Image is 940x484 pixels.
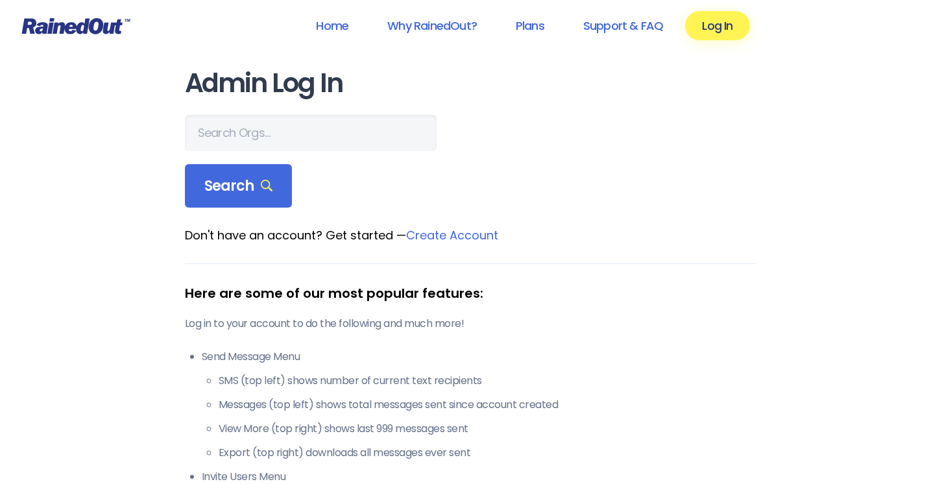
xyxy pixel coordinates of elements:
li: SMS (top left) shows number of current text recipients [219,373,756,389]
li: Messages (top left) shows total messages sent since account created [219,397,756,413]
div: Search [185,164,293,208]
li: Export (top right) downloads all messages ever sent [219,445,756,461]
a: Home [299,11,365,40]
li: View More (top right) shows last 999 messages sent [219,421,756,437]
a: Log In [685,11,749,40]
a: Support & FAQ [566,11,680,40]
h1: Admin Log In [185,69,756,98]
li: Send Message Menu [202,349,756,461]
a: Create Account [406,227,498,243]
p: Log in to your account to do the following and much more! [185,316,756,332]
input: Search Orgs… [185,115,437,151]
a: Plans [499,11,561,40]
a: Why RainedOut? [370,11,494,40]
span: Search [204,177,273,195]
div: Here are some of our most popular features: [185,284,756,303]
